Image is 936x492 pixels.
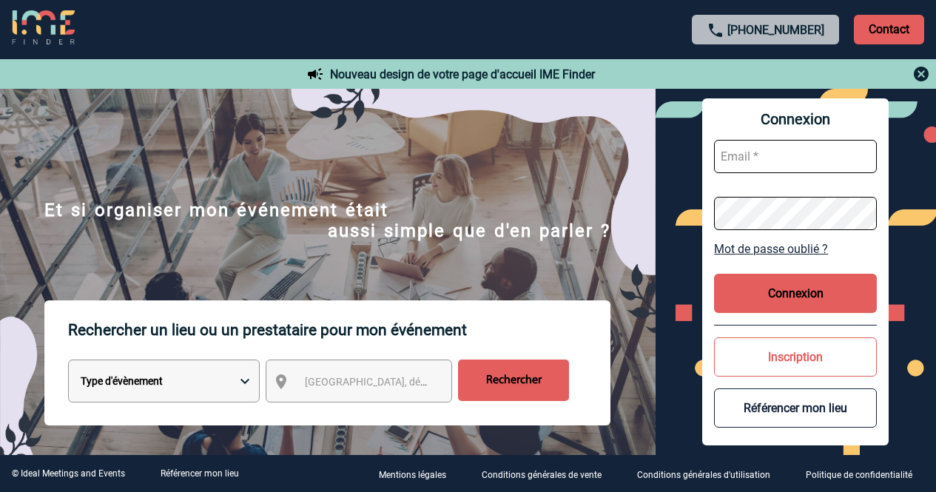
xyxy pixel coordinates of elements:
[714,140,877,173] input: Email *
[714,274,877,313] button: Connexion
[806,470,912,480] p: Politique de confidentialité
[379,470,446,480] p: Mentions légales
[482,470,602,480] p: Conditions générales de vente
[727,23,824,37] a: [PHONE_NUMBER]
[305,376,511,388] span: [GEOGRAPHIC_DATA], département, région...
[714,242,877,256] a: Mot de passe oublié ?
[707,21,724,39] img: call-24-px.png
[68,300,610,360] p: Rechercher un lieu ou un prestataire pour mon événement
[470,467,625,481] a: Conditions générales de vente
[714,388,877,428] button: Référencer mon lieu
[794,467,936,481] a: Politique de confidentialité
[625,467,794,481] a: Conditions générales d'utilisation
[367,467,470,481] a: Mentions légales
[854,15,924,44] p: Contact
[637,470,770,480] p: Conditions générales d'utilisation
[161,468,239,479] a: Référencer mon lieu
[714,337,877,377] button: Inscription
[12,468,125,479] div: © Ideal Meetings and Events
[714,110,877,128] span: Connexion
[458,360,569,401] input: Rechercher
